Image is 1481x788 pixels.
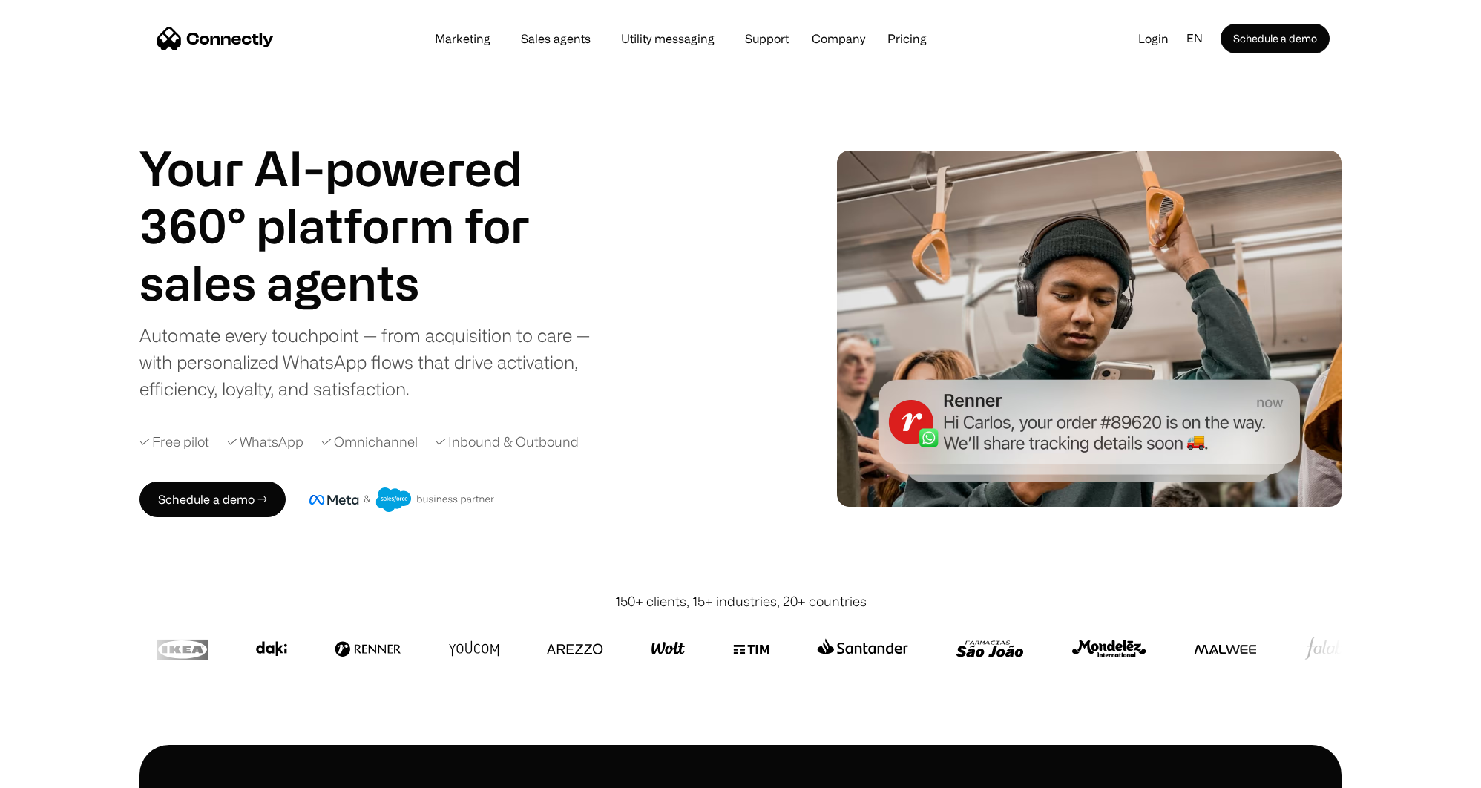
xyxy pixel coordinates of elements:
[139,254,585,311] div: 1 of 4
[807,28,870,49] div: Company
[30,762,89,783] ul: Language list
[139,482,286,517] a: Schedule a demo →
[309,487,495,513] img: Meta and Salesforce business partner badge.
[812,28,865,49] div: Company
[139,139,585,254] h1: Your AI-powered 360° platform for
[1180,27,1221,50] div: en
[509,33,602,45] a: Sales agents
[321,432,418,452] div: ✓ Omnichannel
[436,432,579,452] div: ✓ Inbound & Outbound
[1221,24,1330,53] a: Schedule a demo
[139,432,209,452] div: ✓ Free pilot
[609,33,726,45] a: Utility messaging
[139,254,585,311] h1: sales agents
[139,322,607,402] div: Automate every touchpoint — from acquisition to care — with personalized WhatsApp flows that driv...
[423,33,502,45] a: Marketing
[15,761,89,783] aside: Language selected: English
[876,33,939,45] a: Pricing
[733,33,801,45] a: Support
[157,27,274,50] a: home
[139,254,585,311] div: carousel
[1126,27,1180,50] a: Login
[615,591,867,611] div: 150+ clients, 15+ industries, 20+ countries
[227,432,303,452] div: ✓ WhatsApp
[1186,27,1203,50] div: en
